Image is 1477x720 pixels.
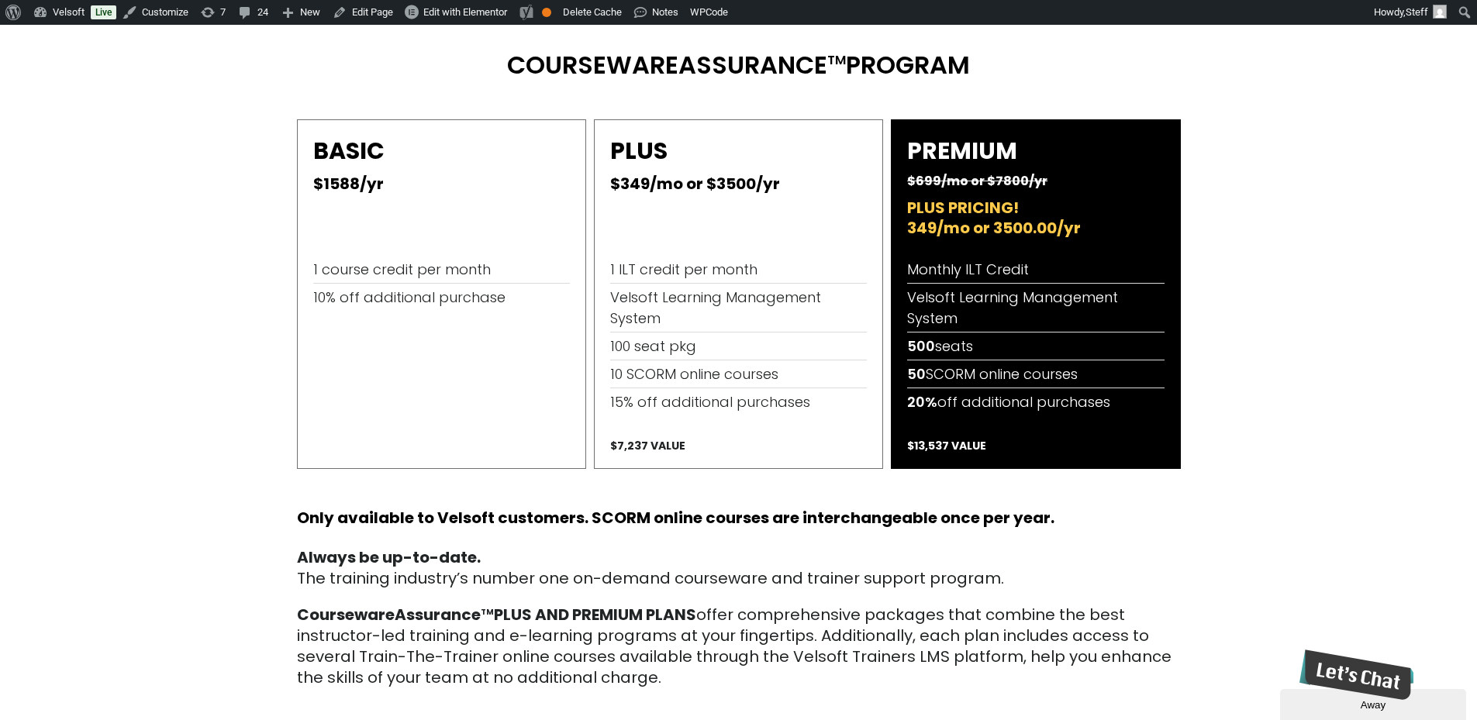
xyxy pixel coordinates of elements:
[297,546,481,568] strong: Always be up-to-date.
[907,136,1164,166] h2: PREMIUM
[907,336,935,356] span: 500
[827,51,846,69] font: TM
[297,605,1181,688] div: offer comprehensive packages that combine the best instructor-led training and e-learning program...
[91,5,116,19] a: Live
[481,606,494,618] font: TM
[313,284,570,311] li: 10% off additional purchase
[907,332,1164,360] li: seats
[423,6,507,18] span: Edit with Elementor
[610,136,867,166] h2: PLUS
[610,174,867,194] h2: $349/mo or $3500/yr
[1293,643,1413,706] iframe: chat widget
[313,174,570,194] h2: $1588/yr
[907,174,1164,190] h2: $699/mo or $7800/yr
[313,256,570,284] li: 1 course credit per month
[6,6,126,57] img: Chat attention grabber
[907,392,937,412] span: 20%
[907,284,1164,332] li: Velsoft Learning Management System
[297,547,1181,589] p: The training industry’s number one on-demand courseware and trainer support program.
[1280,686,1469,720] iframe: chat widget
[907,388,1164,415] li: off additional purchases
[907,439,1164,453] h2: $13,537 VALUE
[297,508,1181,528] h2: Only available to Velsoft customers. SCORM online courses are interchangeable once per year.
[907,198,1164,238] h2: PLUS PRICING! 349/mo or 3500.00/yr
[610,388,867,415] li: 15% off additional purchases
[610,439,867,453] h2: $7,237 VALUE
[610,284,867,332] li: Velsoft Learning Management System
[610,360,867,388] li: 10 SCORM online courses
[610,332,867,360] li: 100 seat pkg
[1406,6,1428,18] span: Steff
[258,49,1220,81] h2: COURSEWAREASSURANCE PROGRAM
[907,360,1164,388] li: SCORM online courses
[610,256,867,284] li: 1 ILT credit per month
[542,8,551,17] div: OK
[313,136,570,166] h2: BASIC
[907,256,1164,284] li: Monthly ILT Credit
[297,604,696,625] strong: CoursewareAssurance PLUS AND PREMIUM PLANS
[907,364,926,384] span: 50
